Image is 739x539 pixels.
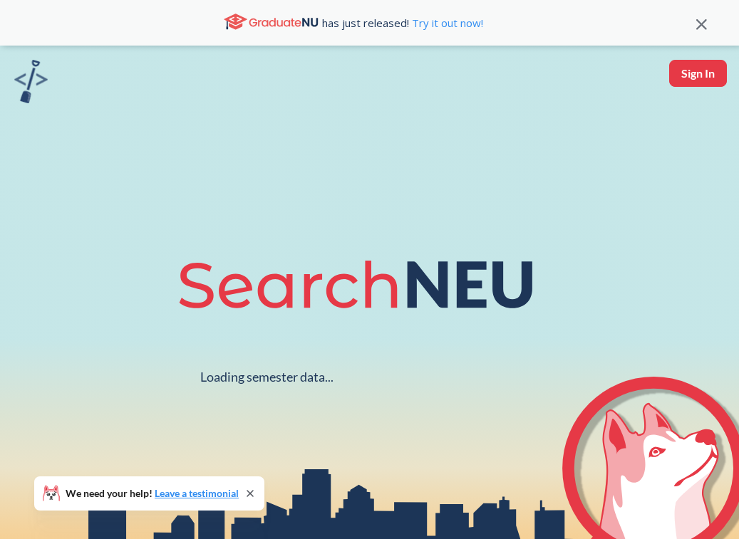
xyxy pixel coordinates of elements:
[200,369,334,385] div: Loading semester data...
[14,60,48,108] a: sandbox logo
[155,487,239,499] a: Leave a testimonial
[409,16,483,30] a: Try it out now!
[669,60,727,87] button: Sign In
[14,60,48,103] img: sandbox logo
[322,15,483,31] span: has just released!
[66,488,239,498] span: We need your help!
